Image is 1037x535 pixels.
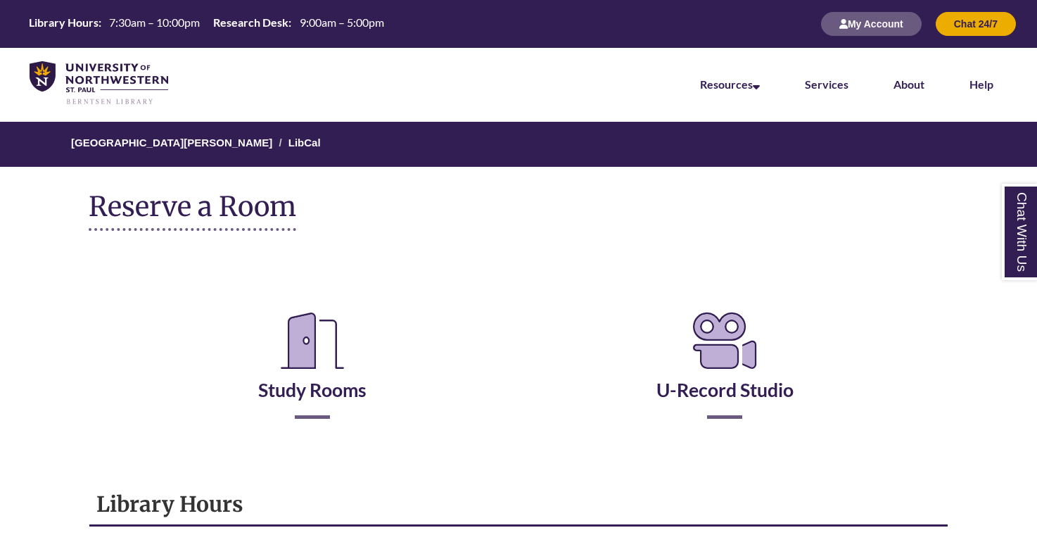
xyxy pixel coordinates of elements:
[23,15,103,30] th: Library Hours:
[23,15,389,32] table: Hours Today
[821,18,922,30] a: My Account
[700,77,760,91] a: Resources
[969,77,993,91] a: Help
[96,491,941,517] h1: Library Hours
[89,266,949,460] div: Reserve a Room
[821,12,922,36] button: My Account
[258,344,367,401] a: Study Rooms
[30,61,168,106] img: UNWSP Library Logo
[288,137,321,149] a: LibCal
[208,15,293,30] th: Research Desk:
[936,12,1016,36] button: Chat 24/7
[89,122,949,167] nav: Breadcrumb
[109,15,200,29] span: 7:30am – 10:00pm
[89,191,296,231] h1: Reserve a Room
[300,15,384,29] span: 9:00am – 5:00pm
[936,18,1016,30] a: Chat 24/7
[71,137,272,149] a: [GEOGRAPHIC_DATA][PERSON_NAME]
[805,77,848,91] a: Services
[23,15,389,33] a: Hours Today
[893,77,924,91] a: About
[656,344,794,401] a: U-Record Studio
